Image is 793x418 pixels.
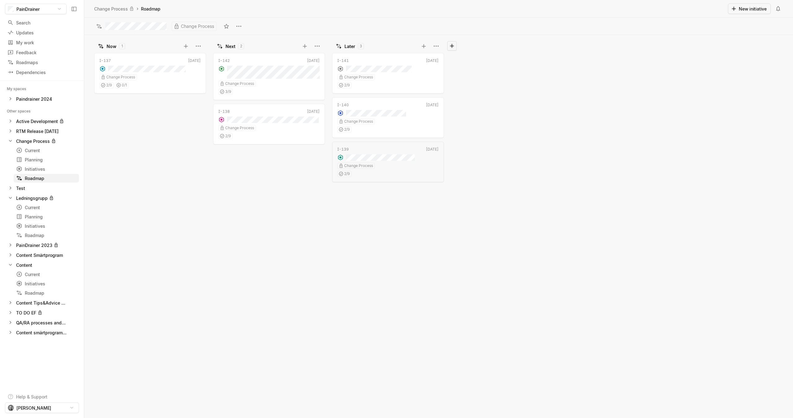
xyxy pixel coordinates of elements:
[344,171,350,177] span: 2 / 9
[344,82,350,88] span: 2 / 9
[5,308,79,317] a: TO DO EF
[16,96,52,102] div: Paindrainer 2024
[213,51,325,102] div: I-142[DATE]Change Process3/9
[14,288,79,297] a: Roadmap
[7,39,77,46] div: My work
[16,156,77,163] div: Planning
[107,43,116,50] div: Now
[16,138,50,144] div: Change Process
[16,300,67,306] div: Content Tips&Advice US
[16,223,77,229] div: Initiatives
[5,4,67,14] button: PainDrainer
[14,279,79,288] a: Initiatives
[115,82,129,88] div: 0 / 1
[337,102,349,108] div: I-140
[332,51,447,418] div: grid
[16,242,52,249] div: PainDrainer 2023
[332,97,444,138] a: I-140[DATE]Change Process2/9
[5,194,79,202] div: Ledningsgrupp
[93,5,135,13] a: Change Process
[16,213,77,220] div: Planning
[14,165,79,173] a: Initiatives
[106,82,112,88] span: 2 / 9
[307,109,320,114] div: [DATE]
[7,86,34,92] div: My spaces
[728,3,771,14] button: New initiative
[16,405,51,411] span: [PERSON_NAME]
[344,127,350,132] span: 2 / 9
[14,231,79,240] a: Roadmap
[106,74,135,80] span: Change Process
[5,261,79,269] div: Content
[332,142,444,182] a: I-139[DATE]Change Process2/9
[218,58,230,64] div: I-142
[14,270,79,279] a: Current
[218,109,230,114] div: I-138
[14,174,79,183] a: Roadmap
[5,318,79,327] a: QA/RA processes and documents
[16,280,77,287] div: Initiatives
[5,137,79,145] a: Change Process
[225,89,231,95] span: 3 / 9
[14,146,79,155] a: Current
[5,127,79,135] a: RTM Release [DATE]
[5,184,79,192] a: Test
[16,118,58,125] div: Active Development
[332,95,444,140] div: I-140[DATE]Change Process2/9
[5,58,79,67] a: Roadmaps
[358,43,364,49] div: 3
[5,328,79,337] a: Content smärtprogram US
[16,394,47,400] div: Help & Support
[5,68,79,77] a: Dependencies
[5,95,79,103] div: Paindrainer 2024
[14,155,79,164] a: Planning
[344,119,373,124] span: Change Process
[5,38,79,47] a: My work
[337,58,349,64] div: I-141
[5,298,79,307] a: Content Tips&Advice US
[16,329,67,336] div: Content smärtprogram US
[94,6,128,12] div: Change Process
[5,241,79,249] a: PainDrainer 2023
[16,147,77,154] div: Current
[344,43,355,50] div: Later
[5,117,79,125] a: Active Development
[332,53,444,94] a: I-141[DATE]Change Process2/9
[94,51,209,418] div: grid
[426,58,439,64] div: [DATE]
[188,58,201,64] div: [DATE]
[332,51,444,95] div: I-141[DATE]Change Process2/9
[137,6,138,12] div: ›
[238,43,244,49] div: 2
[5,403,79,413] button: [PERSON_NAME]
[213,102,325,146] div: I-138[DATE]Change Process2/9
[213,53,325,100] a: I-142[DATE]Change Process3/9
[5,48,79,57] a: Feedback
[5,28,79,37] a: Updates
[7,108,38,114] div: Other spaces
[337,147,349,152] div: I-139
[426,102,439,108] div: [DATE]
[7,49,77,56] div: Feedback
[94,53,206,94] a: I-137[DATE]Change Process2/90/1
[119,43,125,49] div: 1
[14,212,79,221] a: Planning
[225,81,254,86] span: Change Process
[426,147,439,152] div: [DATE]
[16,175,77,182] div: Roadmap
[16,252,63,258] div: Content Smärtprogram
[94,51,206,95] div: I-137[DATE]Change Process2/90/1
[225,133,231,139] span: 2 / 9
[5,251,79,259] div: Content Smärtprogram
[16,319,67,326] div: QA/RA processes and documents
[7,59,77,66] div: Roadmaps
[225,125,254,131] span: Change Process
[16,290,77,296] div: Roadmap
[181,22,214,31] span: Change Process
